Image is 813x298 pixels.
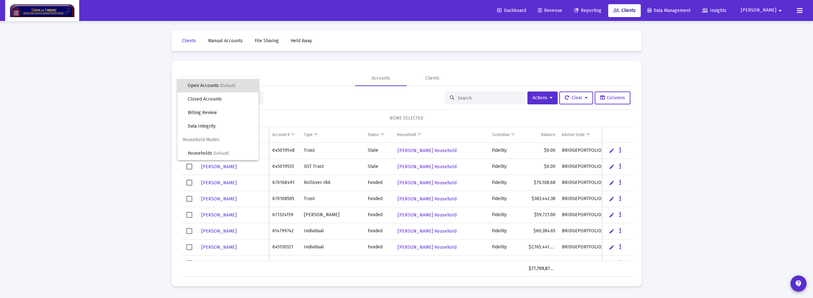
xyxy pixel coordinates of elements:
span: (Default) [213,151,229,156]
span: Closed Accounts [188,92,253,106]
span: Data Integrity [188,120,253,133]
span: Households [188,147,253,160]
span: Billing Review [188,106,253,120]
span: Household Modes [177,133,259,147]
span: (Default) [220,83,236,88]
span: Open Accounts [188,79,253,92]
